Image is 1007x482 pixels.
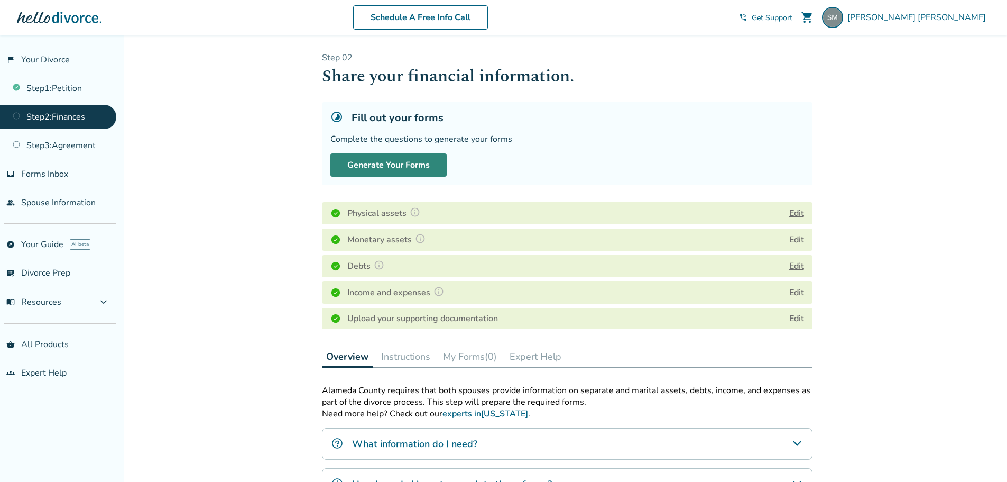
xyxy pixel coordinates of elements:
span: shopping_cart [801,11,814,24]
h1: Share your financial information. [322,63,812,89]
img: Completed [330,208,341,219]
button: Edit [789,286,804,299]
img: Completed [330,287,341,298]
p: Need more help? Check out our . [322,408,812,420]
iframe: Chat Widget [954,431,1007,482]
span: people [6,198,15,207]
img: What information do I need? [331,437,344,450]
img: Completed [330,261,341,271]
span: explore [6,240,15,249]
a: experts in[US_STATE] [442,408,528,420]
div: Complete the questions to generate your forms [330,133,804,145]
span: menu_book [6,298,15,306]
button: Instructions [377,346,435,367]
h5: Fill out your forms [352,111,444,125]
div: What information do I need? [322,428,812,460]
span: Forms Inbox [21,168,68,180]
button: Generate Your Forms [330,153,447,177]
span: flag_2 [6,56,15,64]
button: Overview [322,346,373,368]
a: Edit [789,313,804,324]
p: Alameda County requires that both spouses provide information on separate and marital assets, deb... [322,385,812,408]
a: Schedule A Free Info Call [353,5,488,30]
img: Question Mark [433,286,444,297]
span: Resources [6,296,61,308]
span: shopping_basket [6,340,15,349]
span: Get Support [752,13,792,23]
h4: What information do I need? [352,437,477,451]
img: Question Mark [374,260,384,270]
span: [PERSON_NAME] [PERSON_NAME] [847,12,990,23]
span: groups [6,369,15,377]
a: phone_in_talkGet Support [739,13,792,23]
span: inbox [6,170,15,178]
h4: Income and expenses [347,286,447,299]
button: My Forms(0) [439,346,501,367]
span: phone_in_talk [739,13,747,22]
button: Edit [789,233,804,246]
button: Expert Help [505,346,566,367]
h4: Upload your supporting documentation [347,312,498,325]
img: Completed [330,234,341,245]
img: stacy_morales@hotmail.com [822,7,843,28]
h4: Monetary assets [347,233,429,247]
button: Edit [789,207,804,220]
span: expand_more [97,296,110,308]
img: Completed [330,313,341,324]
span: list_alt_check [6,269,15,277]
button: Edit [789,260,804,272]
h4: Debts [347,259,387,273]
img: Question Mark [410,207,420,217]
span: AI beta [70,239,90,250]
img: Question Mark [415,233,426,244]
h4: Physical assets [347,206,423,220]
p: Step 0 2 [322,52,812,63]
